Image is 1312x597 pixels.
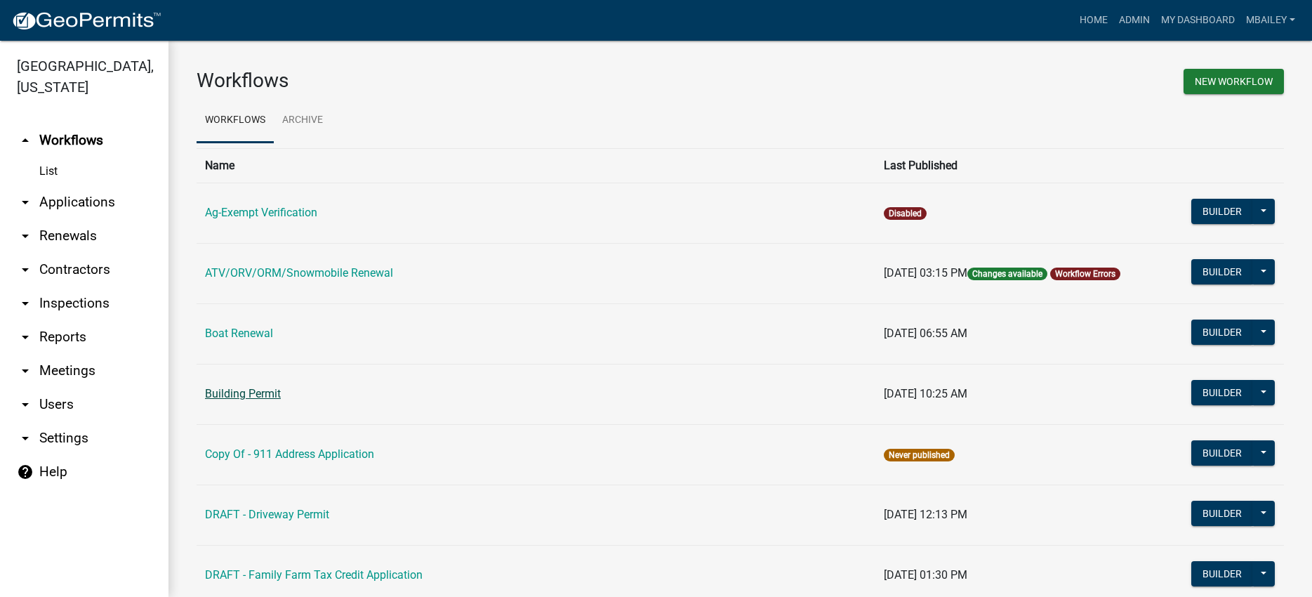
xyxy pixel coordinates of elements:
[17,295,34,312] i: arrow_drop_down
[884,508,967,521] span: [DATE] 12:13 PM
[17,329,34,346] i: arrow_drop_down
[884,266,967,280] span: [DATE] 03:15 PM
[205,266,393,280] a: ATV/ORV/ORM/Snowmobile Renewal
[197,148,875,183] th: Name
[884,387,967,400] span: [DATE] 10:25 AM
[1191,561,1253,586] button: Builder
[17,430,34,447] i: arrow_drop_down
[17,194,34,211] i: arrow_drop_down
[884,568,967,582] span: [DATE] 01:30 PM
[1191,440,1253,466] button: Builder
[884,449,955,461] span: Never published
[197,98,274,143] a: Workflows
[17,396,34,413] i: arrow_drop_down
[17,228,34,244] i: arrow_drop_down
[205,387,281,400] a: Building Permit
[1191,501,1253,526] button: Builder
[1074,7,1113,34] a: Home
[1191,380,1253,405] button: Builder
[1191,320,1253,345] button: Builder
[17,362,34,379] i: arrow_drop_down
[17,132,34,149] i: arrow_drop_up
[884,207,927,220] span: Disabled
[967,268,1047,280] span: Changes available
[1191,259,1253,284] button: Builder
[197,69,730,93] h3: Workflows
[205,327,273,340] a: Boat Renewal
[205,568,423,582] a: DRAFT - Family Farm Tax Credit Application
[884,327,967,340] span: [DATE] 06:55 AM
[1155,7,1240,34] a: My Dashboard
[274,98,331,143] a: Archive
[205,206,317,219] a: Ag-Exempt Verification
[1240,7,1301,34] a: mbailey
[205,447,374,461] a: Copy Of - 911 Address Application
[17,261,34,278] i: arrow_drop_down
[1191,199,1253,224] button: Builder
[875,148,1167,183] th: Last Published
[205,508,329,521] a: DRAFT - Driveway Permit
[1055,269,1115,279] a: Workflow Errors
[1184,69,1284,94] button: New Workflow
[17,464,34,480] i: help
[1113,7,1155,34] a: Admin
